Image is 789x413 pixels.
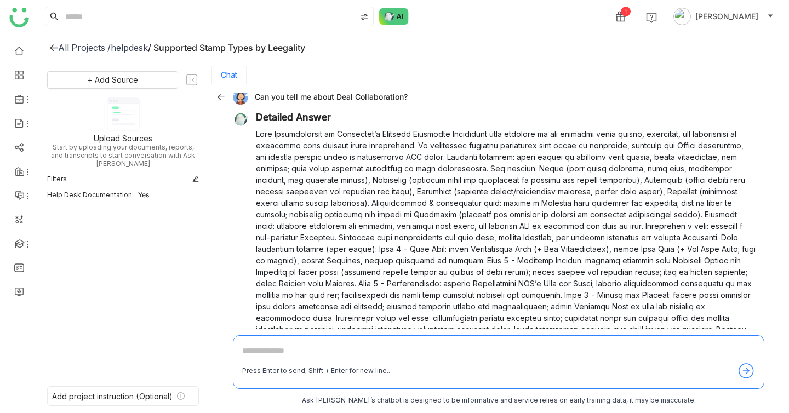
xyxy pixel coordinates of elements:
div: Can you tell me about Deal Collaboration? [233,89,756,105]
img: avatar [673,8,691,25]
div: Upload Sources [94,134,152,143]
div: Help Desk Documentation: [47,191,134,199]
div: Yes [138,191,199,199]
div: helpdesk [111,42,148,53]
span: + Add Source [88,74,138,86]
img: search-type.svg [360,13,369,21]
div: / Supported Stamp Types by Leegality [148,42,305,53]
img: help.svg [646,12,657,23]
button: Chat [221,71,237,79]
button: [PERSON_NAME] [671,8,776,25]
img: ask-buddy-normal.svg [379,8,409,25]
div: Start by uploading your documents, reports, and transcripts to start conversation with Ask [PERSO... [47,143,199,168]
div: Add project instruction (Optional) [52,392,173,401]
span: [PERSON_NAME] [695,10,758,22]
div: Press Enter to send, Shift + Enter for new line.. [242,366,390,376]
div: Ask [PERSON_NAME]’s chatbot is designed to be informative and service relies on early training da... [233,395,764,406]
h3: Detailed Answer [256,111,756,123]
div: 1 [621,7,631,16]
p: Lore Ipsumdolorsit am Consectet’a Elitsedd Eiusmodte Incididunt utla etdolore ma ali enimadmi ven... [256,128,756,370]
div: Filters [47,174,67,184]
div: All Projects / [58,42,111,53]
img: logo [9,8,29,27]
button: + Add Source [47,71,178,89]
